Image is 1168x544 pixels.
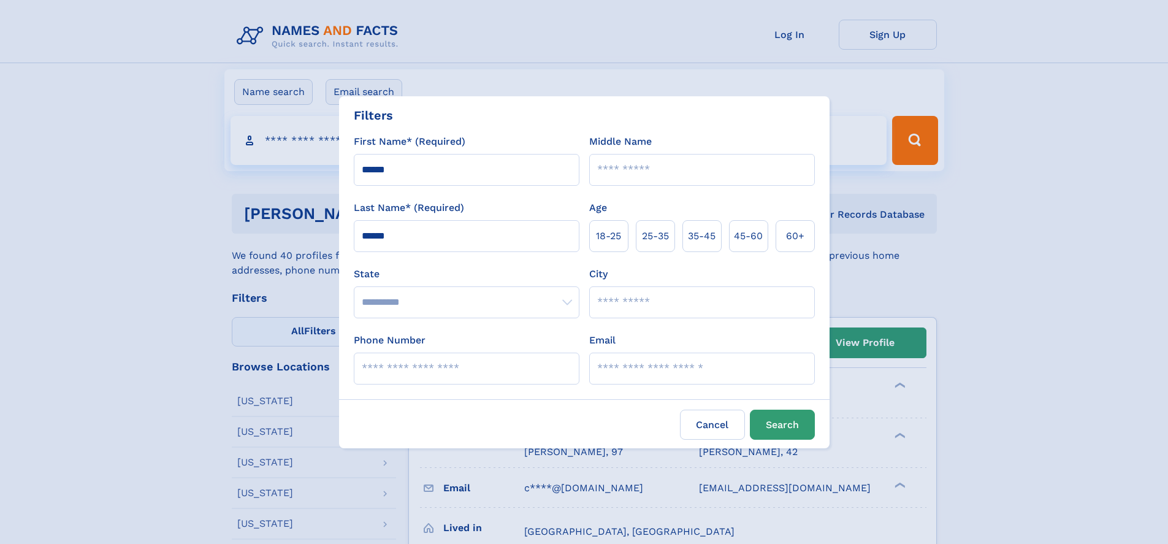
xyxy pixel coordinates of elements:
[680,410,745,440] label: Cancel
[354,106,393,125] div: Filters
[642,229,669,243] span: 25‑35
[354,333,426,348] label: Phone Number
[786,229,804,243] span: 60+
[354,267,579,282] label: State
[589,267,608,282] label: City
[596,229,621,243] span: 18‑25
[589,201,607,215] label: Age
[354,134,465,149] label: First Name* (Required)
[354,201,464,215] label: Last Name* (Required)
[734,229,763,243] span: 45‑60
[688,229,716,243] span: 35‑45
[589,333,616,348] label: Email
[750,410,815,440] button: Search
[589,134,652,149] label: Middle Name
